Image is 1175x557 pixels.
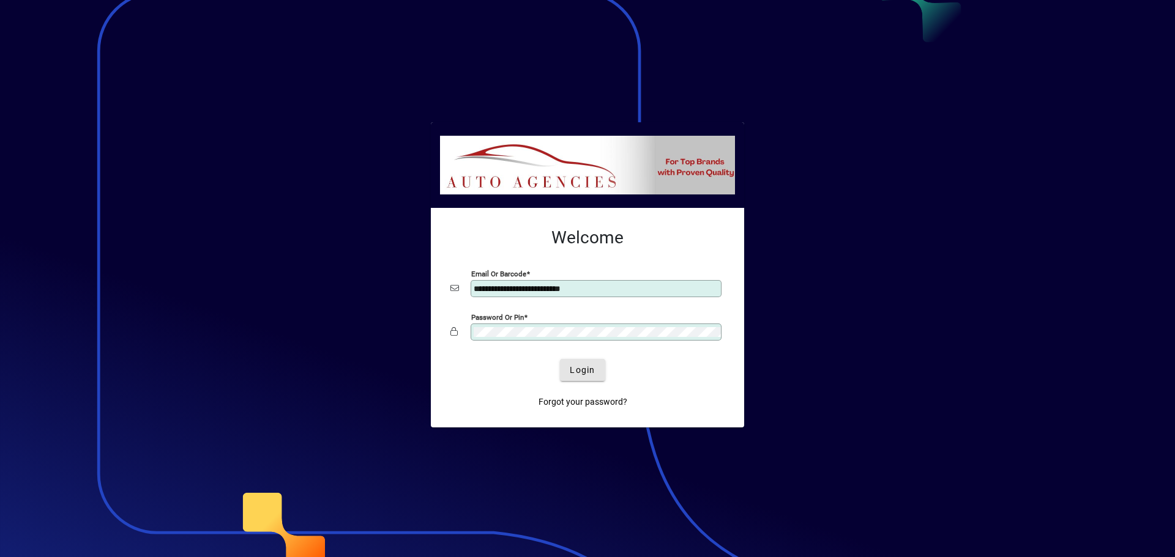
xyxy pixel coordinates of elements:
[560,359,605,381] button: Login
[570,364,595,377] span: Login
[471,313,524,322] mat-label: Password or Pin
[534,391,632,413] a: Forgot your password?
[539,396,627,408] span: Forgot your password?
[471,270,526,278] mat-label: Email or Barcode
[450,227,725,248] h2: Welcome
